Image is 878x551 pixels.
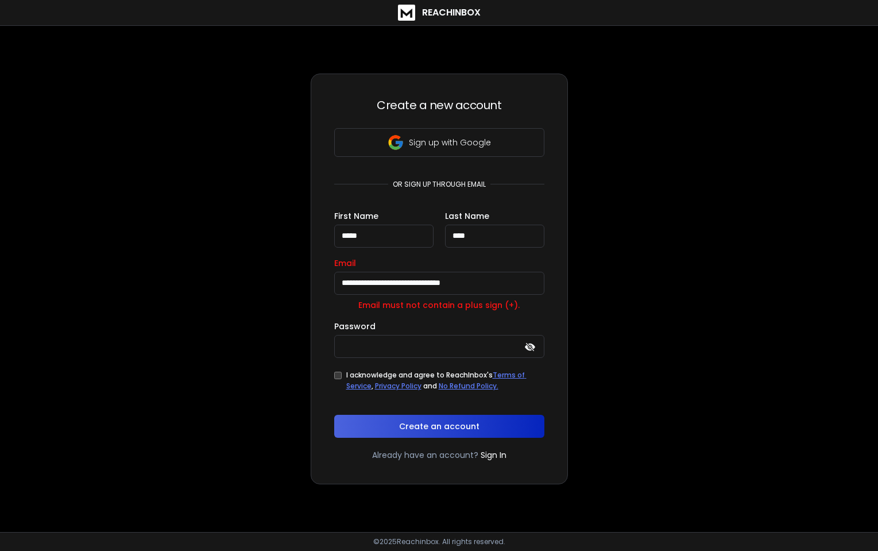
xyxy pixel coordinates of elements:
label: Password [334,322,376,330]
label: Email [334,259,356,267]
a: No Refund Policy. [439,381,498,391]
a: Sign In [481,449,506,461]
a: Terms of Service [346,370,527,391]
p: Email must not contain a plus sign (+). [334,299,544,311]
p: Sign up with Google [409,137,491,148]
p: Already have an account? [372,449,478,461]
img: logo [398,5,415,21]
a: Privacy Policy [375,381,421,391]
label: First Name [334,212,378,220]
p: or sign up through email [388,180,490,189]
button: Create an account [334,415,544,438]
label: Last Name [445,212,489,220]
a: ReachInbox [398,5,481,21]
p: © 2025 Reachinbox. All rights reserved. [373,537,505,546]
button: Sign up with Google [334,128,544,157]
div: I acknowledge and agree to ReachInbox's , and [346,369,544,392]
h1: ReachInbox [422,6,481,20]
h3: Create a new account [334,97,544,113]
